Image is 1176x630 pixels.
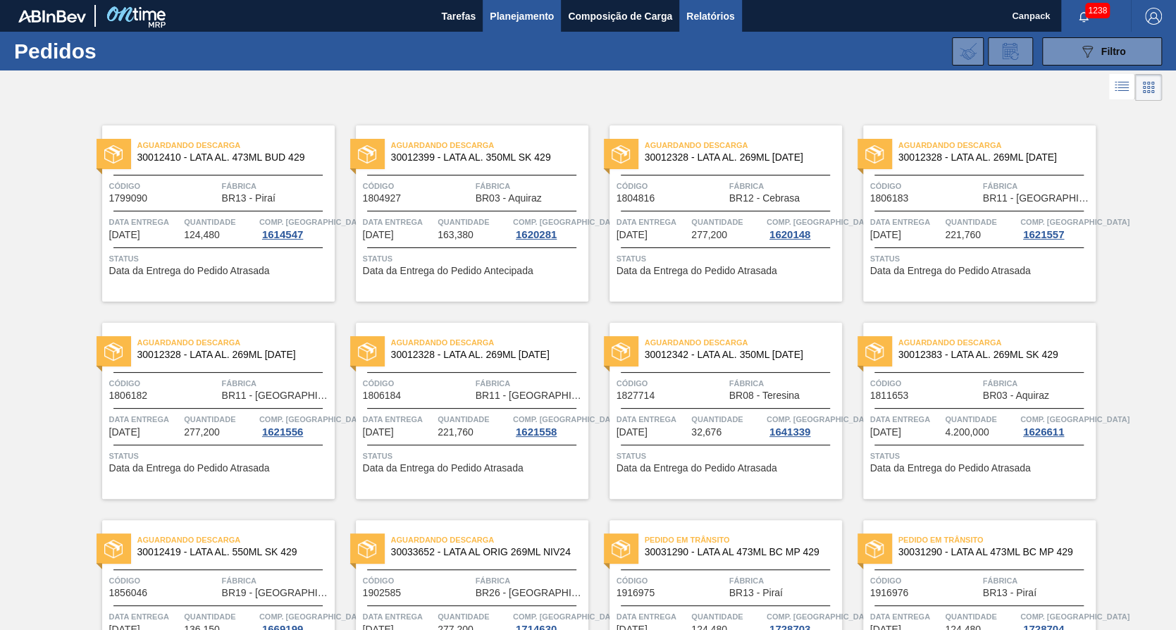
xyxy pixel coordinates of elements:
span: 1856046 [109,588,148,598]
span: Data entrega [363,412,435,426]
span: Data da Entrega do Pedido Atrasada [870,266,1031,276]
span: Data entrega [363,215,435,229]
span: Status [870,449,1092,463]
span: Fábrica [729,376,838,390]
img: status [358,342,376,361]
span: Aguardando Descarga [391,335,588,350]
span: 30012410 - LATA AL. 473ML BUD 429 [137,152,323,163]
span: Comp. Carga [259,610,369,624]
span: Data da Entrega do Pedido Atrasada [109,266,270,276]
span: Fábrica [476,574,585,588]
span: 30012419 - LATA AL. 550ML SK 429 [137,547,323,557]
div: Visão em Cards [1135,74,1162,101]
span: Planejamento [490,8,554,25]
div: Visão em Lista [1109,74,1135,101]
span: Aguardando Descarga [137,138,335,152]
span: Status [870,252,1092,266]
span: BR11 - São Luís [222,390,331,401]
a: statusAguardando Descarga30012410 - LATA AL. 473ML BUD 429Código1799090FábricaBR13 - PiraíData en... [81,125,335,302]
span: 1902585 [363,588,402,598]
span: Comp. Carga [513,215,622,229]
span: Comp. Carga [259,412,369,426]
span: Código [109,574,218,588]
span: Data da Entrega do Pedido Antecipada [363,266,533,276]
span: 221,760 [945,230,981,240]
div: 1620148 [767,229,813,240]
span: Status [363,449,585,463]
span: Fábrica [729,574,838,588]
span: Data da Entrega do Pedido Atrasada [617,463,777,474]
span: BR11 - São Luís [476,390,585,401]
img: TNhmsLtSVTkK8tSr43FrP2fwEKptu5GPRR3wAAAABJRU5ErkJggg== [18,10,86,23]
span: Data entrega [363,610,435,624]
span: Quantidade [184,412,256,426]
span: 30012328 - LATA AL. 269ML BC 429 [391,350,577,360]
span: 1804816 [617,193,655,204]
div: 1620281 [513,229,559,240]
span: Aguardando Descarga [391,533,588,547]
span: 32,676 [691,427,722,438]
span: Código [617,376,726,390]
span: Data da Entrega do Pedido Atrasada [109,463,270,474]
span: Data da Entrega do Pedido Atrasada [870,463,1031,474]
span: Fábrica [983,179,1092,193]
span: BR26 - Uberlândia [476,588,585,598]
span: 02/12/2024 [870,230,901,240]
span: BR12 - Cebrasa [729,193,800,204]
a: Comp. [GEOGRAPHIC_DATA]1621557 [1020,215,1092,240]
span: 02/12/2024 [109,427,140,438]
span: Aguardando Descarga [898,335,1096,350]
span: Código [870,574,979,588]
span: Pedido em Trânsito [645,533,842,547]
span: Data da Entrega do Pedido Atrasada [363,463,524,474]
span: Data entrega [870,215,942,229]
a: Comp. [GEOGRAPHIC_DATA]1621558 [513,412,585,438]
span: 1806184 [363,390,402,401]
span: 03/12/2024 [363,427,394,438]
a: Comp. [GEOGRAPHIC_DATA]1641339 [767,412,838,438]
span: Comp. Carga [767,610,876,624]
span: Status [109,449,331,463]
span: BR13 - Piraí [222,193,276,204]
span: Comp. Carga [767,215,876,229]
span: Código [363,179,472,193]
span: Código [870,376,979,390]
span: 30012342 - LATA AL. 350ML BC 429 [645,350,831,360]
span: Quantidade [691,610,763,624]
span: 1804927 [363,193,402,204]
span: Status [363,252,585,266]
span: Pedido em Trânsito [898,533,1096,547]
img: status [865,145,884,163]
span: Data entrega [617,610,688,624]
span: Status [109,252,331,266]
img: status [865,540,884,558]
img: status [612,342,630,361]
span: Fábrica [729,179,838,193]
a: statusAguardando Descarga30012342 - LATA AL. 350ML [DATE]Código1827714FábricaBR08 - TeresinaData ... [588,323,842,499]
div: 1641339 [767,426,813,438]
div: Importar Negociações dos Pedidos [952,37,984,66]
span: Comp. Carga [513,412,622,426]
span: Código [870,179,979,193]
img: status [358,145,376,163]
div: 1621558 [513,426,559,438]
span: Quantidade [691,215,763,229]
span: BR13 - Piraí [983,588,1036,598]
a: Comp. [GEOGRAPHIC_DATA]1621556 [259,412,331,438]
span: 1806183 [870,193,909,204]
img: status [358,540,376,558]
span: Quantidade [438,610,509,624]
span: Aguardando Descarga [898,138,1096,152]
span: Aguardando Descarga [645,335,842,350]
span: 163,380 [438,230,474,240]
img: status [104,540,123,558]
span: Fábrica [476,376,585,390]
span: Quantidade [945,215,1017,229]
span: Aguardando Descarga [137,533,335,547]
span: Aguardando Descarga [137,335,335,350]
span: Comp. Carga [767,412,876,426]
span: Código [109,376,218,390]
span: 277,200 [691,230,727,240]
span: Comp. Carga [513,610,622,624]
span: Comp. Carga [1020,215,1129,229]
